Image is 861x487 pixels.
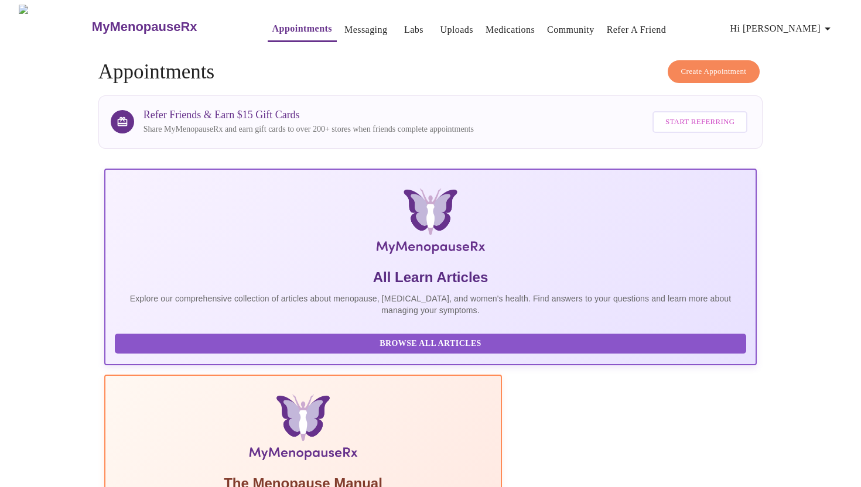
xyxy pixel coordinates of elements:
button: Appointments [268,17,337,42]
img: MyMenopauseRx Logo [213,188,648,259]
button: Start Referring [652,111,747,133]
span: Start Referring [665,115,734,129]
button: Uploads [435,18,478,42]
p: Explore our comprehensive collection of articles about menopause, [MEDICAL_DATA], and women's hea... [115,293,747,316]
h4: Appointments [98,60,763,84]
button: Labs [395,18,432,42]
span: Browse All Articles [127,337,735,351]
span: Create Appointment [681,65,747,78]
a: MyMenopauseRx [90,6,244,47]
a: Refer a Friend [607,22,667,38]
a: Medications [486,22,535,38]
button: Medications [481,18,539,42]
img: MyMenopauseRx Logo [19,5,90,49]
a: Labs [404,22,423,38]
a: Appointments [272,20,332,37]
button: Messaging [340,18,392,42]
button: Create Appointment [668,60,760,83]
button: Hi [PERSON_NAME] [726,17,839,40]
span: Hi [PERSON_NAME] [730,20,835,37]
h3: MyMenopauseRx [92,19,197,35]
img: Menopause Manual [175,395,432,465]
p: Share MyMenopauseRx and earn gift cards to over 200+ stores when friends complete appointments [143,124,474,135]
a: Messaging [344,22,387,38]
h5: All Learn Articles [115,268,747,287]
a: Browse All Articles [115,338,750,348]
button: Refer a Friend [602,18,671,42]
button: Community [542,18,599,42]
button: Browse All Articles [115,334,747,354]
a: Uploads [440,22,473,38]
a: Start Referring [650,105,750,139]
a: Community [547,22,594,38]
h3: Refer Friends & Earn $15 Gift Cards [143,109,474,121]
